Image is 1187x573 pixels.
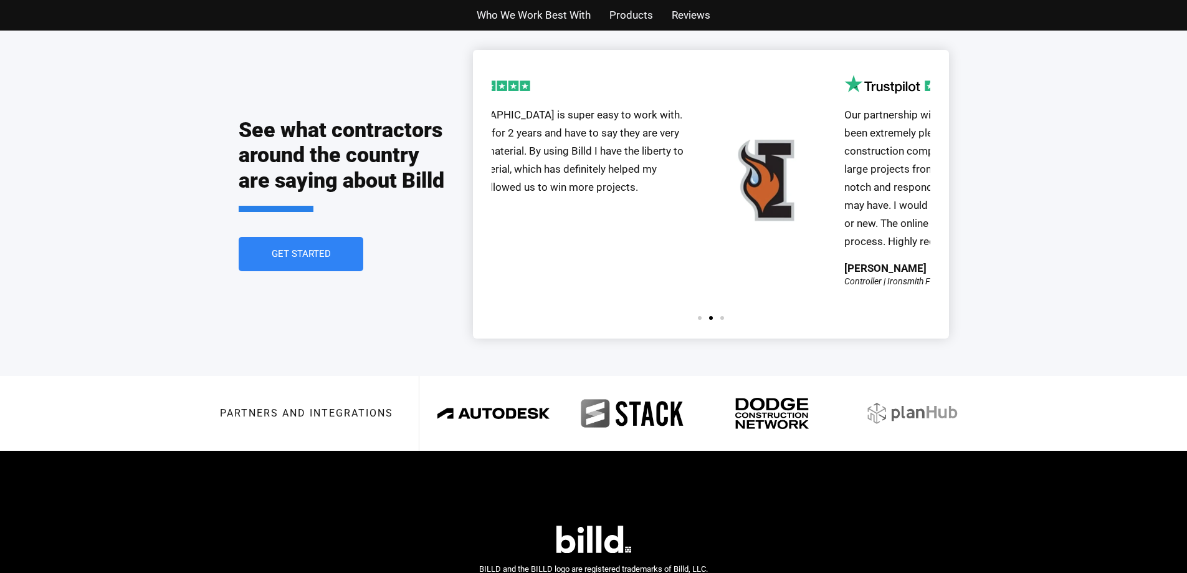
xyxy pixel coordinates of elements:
span: Get Started [271,249,330,259]
div: 2 / 3 [262,75,700,303]
a: Who We Work Best With [477,6,591,24]
span: The team at [GEOGRAPHIC_DATA] is super easy to work with. I’ve been using them for 2 years and ha... [393,108,684,193]
a: Get Started [239,237,363,271]
span: Go to slide 1 [698,316,702,320]
h3: Partners and integrations [220,408,393,418]
div: [PERSON_NAME] [844,263,927,274]
h2: See what contractors around the country are saying about Billd [239,117,448,212]
a: Products [609,6,653,24]
div: Controller | Ironsmith Fire [844,277,940,286]
a: Reviews [672,6,710,24]
div: 3 / 3 [713,75,1151,303]
span: Go to slide 2 [709,316,713,320]
span: Our partnership with Billd started over a year ago, and we have been extremely pleased with the o... [844,108,1150,247]
span: Go to slide 3 [720,316,724,320]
